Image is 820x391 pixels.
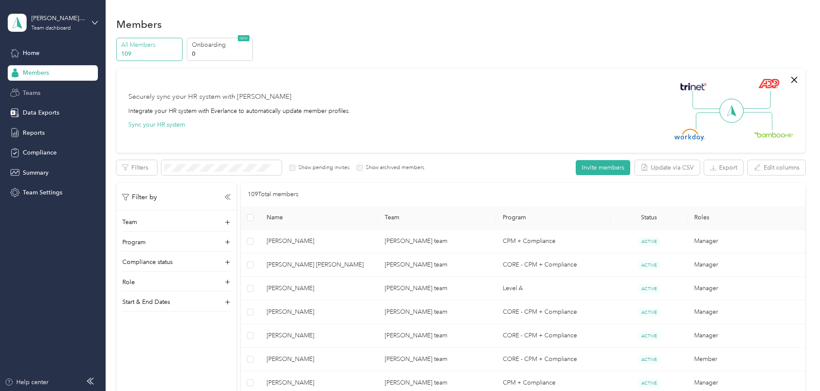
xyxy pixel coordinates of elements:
[238,35,249,41] span: NEW
[742,112,772,130] img: Line Right Down
[128,92,292,102] div: Securely sync your HR system with [PERSON_NAME]
[692,91,723,109] img: Line Left Up
[23,68,49,77] span: Members
[122,218,137,227] p: Team
[122,258,173,267] p: Compliance status
[687,300,805,324] td: Manager
[260,324,378,348] td: Matthew R. Kaufman
[121,40,179,49] p: All Members
[687,277,805,300] td: Manager
[23,128,45,137] span: Reports
[267,236,371,246] span: [PERSON_NAME]
[23,168,49,177] span: Summary
[378,300,496,324] td: Travis Coldiron's team
[378,277,496,300] td: James Mohan's team
[23,88,40,97] span: Teams
[687,230,805,253] td: Manager
[192,40,250,49] p: Onboarding
[748,160,805,175] button: Edit columns
[260,206,378,230] th: Name
[267,260,371,270] span: [PERSON_NAME] [PERSON_NAME]
[687,253,805,277] td: Manager
[23,48,39,58] span: Home
[638,261,660,270] span: ACTIVE
[678,81,708,93] img: Trinet
[758,79,779,88] img: ADP
[674,129,705,141] img: Workday
[267,214,371,221] span: Name
[754,131,793,137] img: BambooHR
[260,348,378,371] td: Sean C. Reitz
[122,238,146,247] p: Program
[576,160,630,175] button: Invite members
[687,206,805,230] th: Roles
[267,331,371,340] span: [PERSON_NAME]
[496,230,611,253] td: CPM + Compliance
[116,20,162,29] h1: Members
[122,297,170,306] p: Start & End Dates
[23,108,59,117] span: Data Exports
[687,324,805,348] td: Manager
[23,188,62,197] span: Team Settings
[638,331,660,340] span: ACTIVE
[31,14,85,23] div: [PERSON_NAME] team
[122,278,135,287] p: Role
[267,378,371,388] span: [PERSON_NAME]
[31,26,71,31] div: Team dashboard
[23,148,57,157] span: Compliance
[496,253,611,277] td: CORE - CPM + Compliance
[496,277,611,300] td: Level A
[496,300,611,324] td: CORE - CPM + Compliance
[704,160,743,175] button: Export
[260,277,378,300] td: James F. Jr Mohan
[638,355,660,364] span: ACTIVE
[496,324,611,348] td: CORE - CPM + Compliance
[128,106,350,115] div: Integrate your HR system with Everlance to automatically update member profiles.
[378,253,496,277] td: Travis Coldiron's team
[260,230,378,253] td: Christian D. Koby
[610,206,687,230] th: Status
[267,284,371,293] span: [PERSON_NAME]
[378,230,496,253] td: Travis Coldiron's team
[741,91,771,109] img: Line Right Up
[260,253,378,277] td: George A. Jr Hoch
[363,164,424,172] label: Show archived members
[772,343,820,391] iframe: Everlance-gr Chat Button Frame
[192,49,250,58] p: 0
[116,160,157,175] button: Filters
[695,112,726,130] img: Line Left Down
[378,206,496,230] th: Team
[687,348,805,371] td: Member
[378,348,496,371] td: Travis Coldiron's team
[295,164,349,172] label: Show pending invites
[267,355,371,364] span: [PERSON_NAME]
[496,348,611,371] td: CORE - CPM + Compliance
[122,192,157,203] p: Filter by
[128,120,185,129] button: Sync your HR system
[496,206,611,230] th: Program
[248,190,298,199] p: 109 Total members
[5,378,49,387] button: Help center
[638,308,660,317] span: ACTIVE
[638,379,660,388] span: ACTIVE
[638,284,660,293] span: ACTIVE
[635,160,700,175] button: Update via CSV
[638,237,660,246] span: ACTIVE
[121,49,179,58] p: 109
[267,307,371,317] span: [PERSON_NAME]
[378,324,496,348] td: Travis Coldiron's team
[260,300,378,324] td: Mark E. Gabriel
